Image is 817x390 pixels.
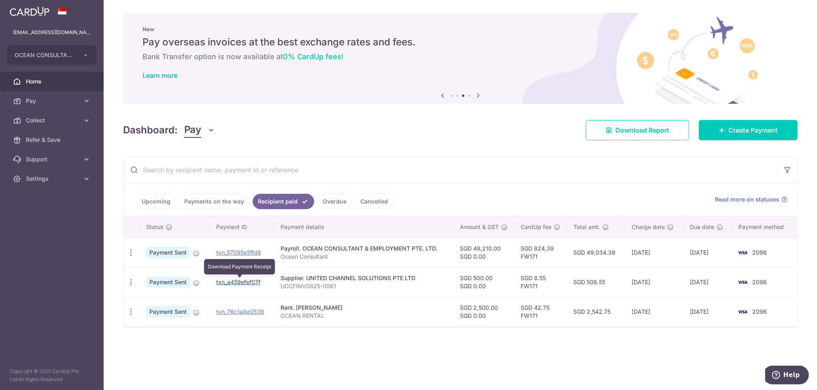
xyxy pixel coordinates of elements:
[752,249,767,256] span: 2096
[281,304,447,312] div: Rent. [PERSON_NAME]
[699,120,798,140] a: Create Payment
[317,194,352,209] a: Overdue
[281,282,447,290] p: UCCFINV0825-0061
[281,312,447,320] p: OCEAN RENTAL
[632,223,665,231] span: Charge date
[26,97,79,105] span: Pay
[281,244,447,253] div: Payroll. OCEAN CONSULTANT & EMPLOYMENT PTE. LTD.
[453,238,514,267] td: SGD 48,210.00 SGD 0.00
[179,194,249,209] a: Payments on the way
[184,122,201,138] span: Pay
[216,249,261,256] a: txn_57095e5ffd8
[690,223,714,231] span: Due date
[283,52,343,61] span: 0% CardUp fees!
[683,297,732,326] td: [DATE]
[625,267,683,297] td: [DATE]
[13,28,91,36] p: [EMAIL_ADDRESS][DOMAIN_NAME]
[514,297,567,326] td: SGD 42.75 FW171
[752,308,767,315] span: 2096
[567,267,625,297] td: SGD 508.55
[734,307,751,317] img: Bank Card
[216,308,264,315] a: txn_76c1a8e0539
[514,238,567,267] td: SGD 824.39 FW171
[7,45,96,65] button: OCEAN CONSULTANT EMPLOYMENT PTE. LTD.
[136,194,176,209] a: Upcoming
[146,306,190,317] span: Payment Sent
[26,116,79,124] span: Collect
[26,77,79,86] span: Home
[732,216,797,238] th: Payment method
[123,157,778,183] input: Search by recipient name, payment id or reference
[765,366,809,386] iframe: Opens a widget where you can find more information
[253,194,314,209] a: Recipient paid
[274,216,453,238] th: Payment details
[586,120,689,140] a: Download Report
[210,216,274,238] th: Payment ID
[26,155,79,163] span: Support
[567,297,625,326] td: SGD 2,542.75
[514,267,567,297] td: SGD 8.55 FW171
[355,194,393,209] a: Cancelled
[573,223,600,231] span: Total amt.
[615,125,669,135] span: Download Report
[143,71,177,79] a: Learn more
[460,223,499,231] span: Amount & GST
[143,36,778,49] h5: Pay overseas invoices at the best exchange rates and fees.
[146,276,190,288] span: Payment Sent
[715,195,787,204] a: Read more on statuses
[216,279,260,285] a: txn_a459efef07f
[143,26,778,32] p: New
[184,122,215,138] button: Pay
[143,52,778,62] h6: Bank Transfer option is now available at
[683,238,732,267] td: [DATE]
[734,248,751,257] img: Bank Card
[567,238,625,267] td: SGD 49,034.39
[123,13,798,104] img: International Invoice Banner
[752,279,767,285] span: 2096
[123,123,178,137] h4: Dashboard:
[26,175,79,183] span: Settings
[281,274,447,282] div: Supplier. UNITED CHANNEL SOLUTIONS PTE LTD
[625,238,683,267] td: [DATE]
[728,125,778,135] span: Create Payment
[453,297,514,326] td: SGD 2,500.00 SGD 0.00
[683,267,732,297] td: [DATE]
[146,223,164,231] span: Status
[146,247,190,258] span: Payment Sent
[625,297,683,326] td: [DATE]
[715,195,779,204] span: Read more on statuses
[734,277,751,287] img: Bank Card
[10,6,49,16] img: CardUp
[281,253,447,261] p: Ocean Consultant
[521,223,551,231] span: CardUp fee
[26,136,79,144] span: Refer & Save
[204,259,275,274] div: Download Payment Receipt
[453,267,514,297] td: SGD 500.00 SGD 0.00
[15,51,74,59] span: OCEAN CONSULTANT EMPLOYMENT PTE. LTD.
